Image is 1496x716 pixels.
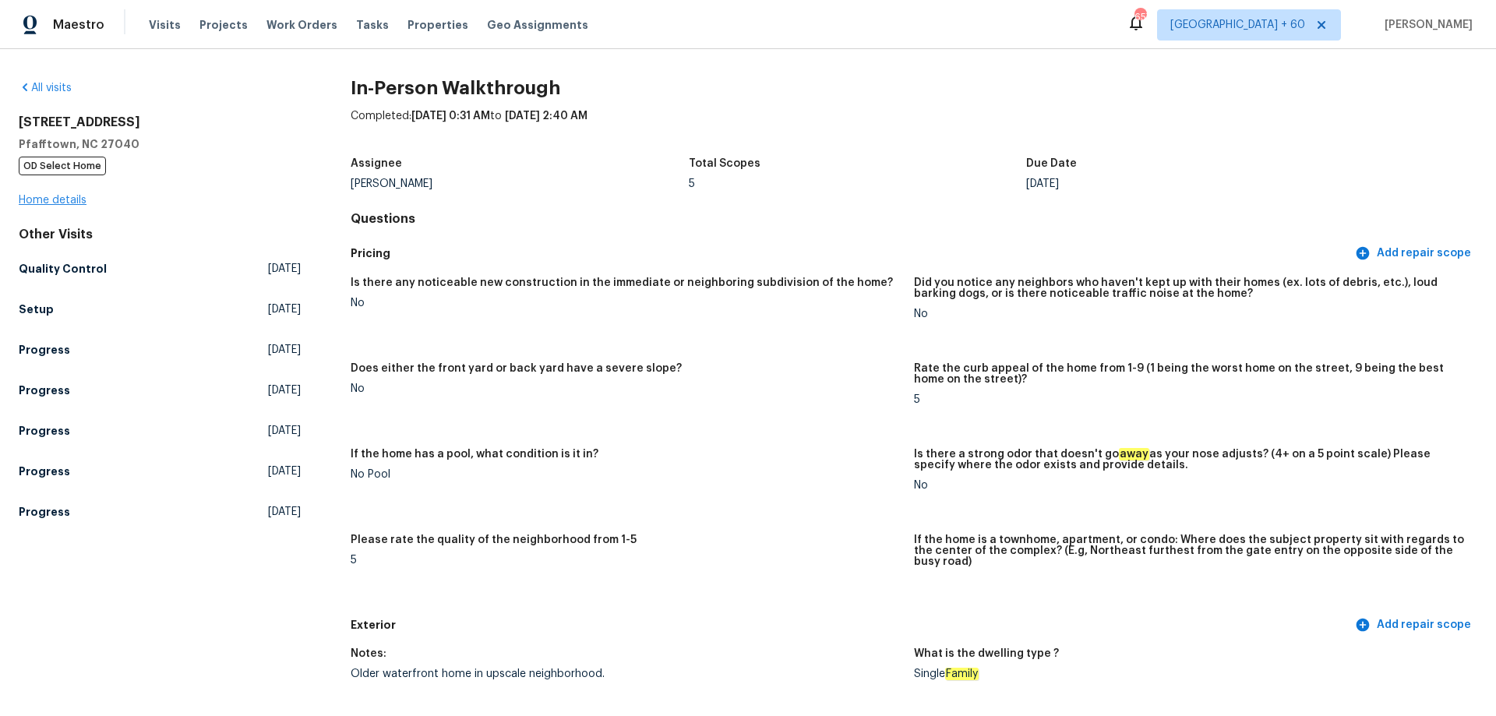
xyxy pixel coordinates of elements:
a: Home details [19,195,86,206]
div: No [351,383,901,394]
div: 5 [689,178,1027,189]
div: Single [914,668,1465,679]
div: 657 [1134,9,1145,25]
span: Add repair scope [1358,244,1471,263]
a: Progress[DATE] [19,498,301,526]
div: 5 [914,394,1465,405]
h5: Progress [19,423,70,439]
span: Properties [408,17,468,33]
div: Older waterfront home in upscale neighborhood. [351,668,901,679]
span: Tasks [356,19,389,30]
h5: Rate the curb appeal of the home from 1-9 (1 being the worst home on the street, 9 being the best... [914,363,1465,385]
em: Family [945,668,979,680]
h5: If the home is a townhome, apartment, or condo: Where does the subject property sit with regards ... [914,534,1465,567]
h5: Progress [19,464,70,479]
h5: Does either the front yard or back yard have a severe slope? [351,363,682,374]
h5: Due Date [1026,158,1077,169]
div: 5 [351,555,901,566]
h4: Questions [351,211,1477,227]
h2: [STREET_ADDRESS] [19,115,301,130]
a: Setup[DATE] [19,295,301,323]
div: Completed: to [351,108,1477,149]
h5: Total Scopes [689,158,760,169]
span: [PERSON_NAME] [1378,17,1473,33]
h5: Progress [19,504,70,520]
div: No [351,298,901,309]
h5: Did you notice any neighbors who haven't kept up with their homes (ex. lots of debris, etc.), lou... [914,277,1465,299]
span: Add repair scope [1358,615,1471,635]
a: Progress[DATE] [19,336,301,364]
h5: Quality Control [19,261,107,277]
span: Maestro [53,17,104,33]
div: Other Visits [19,227,301,242]
span: [DATE] [268,342,301,358]
h5: Please rate the quality of the neighborhood from 1-5 [351,534,637,545]
span: OD Select Home [19,157,106,175]
em: away [1119,448,1149,460]
span: [DATE] 0:31 AM [411,111,490,122]
div: [PERSON_NAME] [351,178,689,189]
a: Quality Control[DATE] [19,255,301,283]
a: Progress[DATE] [19,376,301,404]
h5: Is there a strong odor that doesn't go as your nose adjusts? (4+ on a 5 point scale) Please speci... [914,449,1465,471]
h5: If the home has a pool, what condition is it in? [351,449,598,460]
h5: Pfafftown, NC 27040 [19,136,301,152]
h5: Pricing [351,245,1352,262]
h5: Is there any noticeable new construction in the immediate or neighboring subdivision of the home? [351,277,893,288]
h2: In-Person Walkthrough [351,80,1477,96]
h5: Exterior [351,617,1352,633]
span: [DATE] [268,383,301,398]
a: Progress[DATE] [19,457,301,485]
h5: What is the dwelling type ? [914,648,1059,659]
span: [GEOGRAPHIC_DATA] + 60 [1170,17,1305,33]
span: Work Orders [266,17,337,33]
span: [DATE] [268,261,301,277]
div: No [914,309,1465,319]
div: No Pool [351,469,901,480]
span: Visits [149,17,181,33]
span: [DATE] 2:40 AM [505,111,587,122]
h5: Notes: [351,648,386,659]
span: [DATE] [268,302,301,317]
button: Add repair scope [1352,239,1477,268]
h5: Setup [19,302,54,317]
h5: Assignee [351,158,402,169]
div: [DATE] [1026,178,1364,189]
h5: Progress [19,342,70,358]
div: No [914,480,1465,491]
button: Add repair scope [1352,611,1477,640]
a: Progress[DATE] [19,417,301,445]
span: Projects [199,17,248,33]
h5: Progress [19,383,70,398]
span: [DATE] [268,464,301,479]
span: [DATE] [268,504,301,520]
span: Geo Assignments [487,17,588,33]
span: [DATE] [268,423,301,439]
a: All visits [19,83,72,93]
